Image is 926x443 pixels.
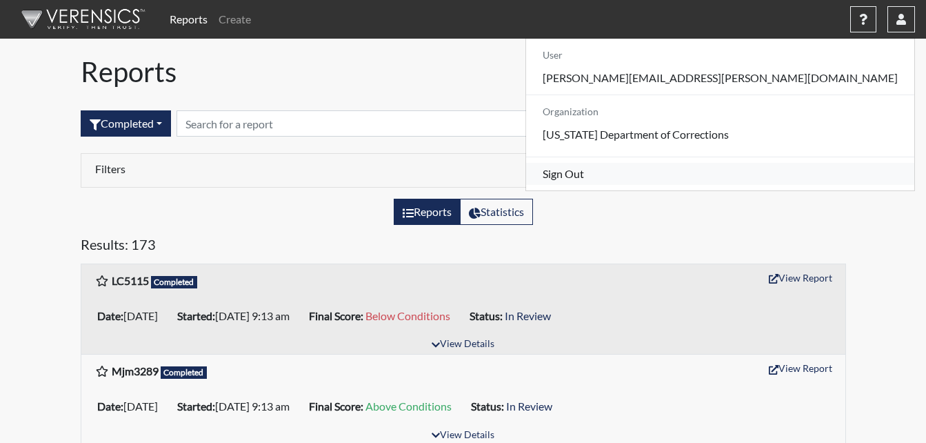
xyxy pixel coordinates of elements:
div: Click to expand/collapse filters [85,162,842,179]
button: View Report [763,267,838,288]
span: In Review [505,309,551,322]
li: [DATE] [92,395,172,417]
span: Completed [151,276,198,288]
button: View Report [763,357,838,379]
input: Search by Registration ID, Interview Number, or Investigation Name. [177,110,535,137]
a: Create [213,6,256,33]
label: View the list of reports [394,199,461,225]
b: Mjm3289 [112,364,159,377]
h6: Organization [526,101,914,124]
b: Started: [177,400,215,413]
p: [US_STATE] Department of Corrections [526,124,914,146]
h6: User [526,44,914,67]
b: Final Score: [309,400,363,413]
b: Status: [470,309,503,322]
button: Completed [81,110,171,137]
b: Date: [97,400,123,413]
li: [DATE] 9:13 am [172,395,303,417]
b: Date: [97,309,123,322]
h5: Results: 173 [81,236,846,258]
span: Above Conditions [365,400,452,413]
h1: Reports [81,55,846,88]
li: [DATE] 9:13 am [172,305,303,327]
b: LC5115 [112,274,149,287]
h6: Filters [95,162,453,175]
li: [DATE] [92,305,172,327]
span: In Review [506,400,552,413]
span: Completed [161,366,208,379]
a: Reports [164,6,213,33]
b: Final Score: [309,309,363,322]
div: Filter by interview status [81,110,171,137]
a: [PERSON_NAME][EMAIL_ADDRESS][PERSON_NAME][DOMAIN_NAME] [526,67,914,89]
b: Status: [471,400,504,413]
b: Started: [177,309,215,322]
label: View statistics about completed interviews [460,199,533,225]
button: View Details [425,335,501,354]
span: Below Conditions [365,309,450,322]
a: Sign Out [526,163,914,185]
